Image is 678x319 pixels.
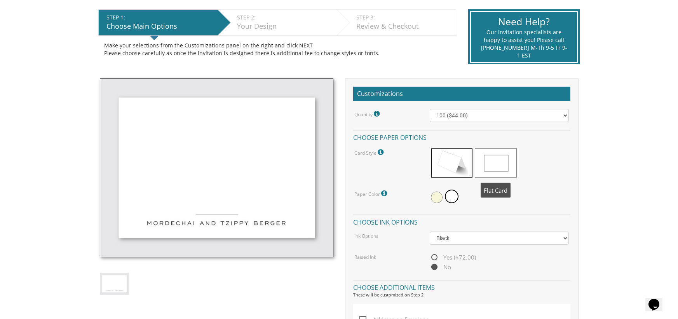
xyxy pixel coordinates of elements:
[106,14,214,21] div: STEP 1:
[356,21,452,31] div: Review & Checkout
[430,253,476,262] span: Yes ($72.00)
[353,87,570,101] h2: Customizations
[237,21,333,31] div: Your Design
[353,214,570,228] h4: Choose ink options
[354,147,385,157] label: Card Style
[354,254,376,260] label: Raised Ink
[104,42,450,57] div: Make your selections from the Customizations panel on the right and click NEXT Please choose care...
[353,280,570,293] h4: Choose additional items
[645,288,670,311] iframe: chat widget
[237,14,333,21] div: STEP 2:
[481,28,567,59] div: Our invitation specialists are happy to assist you! Please call [PHONE_NUMBER] M-Th 9-5 Fr 9-1 EST
[100,78,333,257] img: style-2-single.jpg
[481,15,567,29] div: Need Help?
[353,130,570,143] h4: Choose paper options
[430,262,451,272] span: No
[354,188,389,199] label: Paper Color
[106,21,214,31] div: Choose Main Options
[354,233,378,239] label: Ink Options
[353,292,570,298] div: These will be customized on Step 2
[356,14,452,21] div: STEP 3:
[354,109,382,119] label: Quantity
[100,273,129,295] img: style-2-single.jpg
